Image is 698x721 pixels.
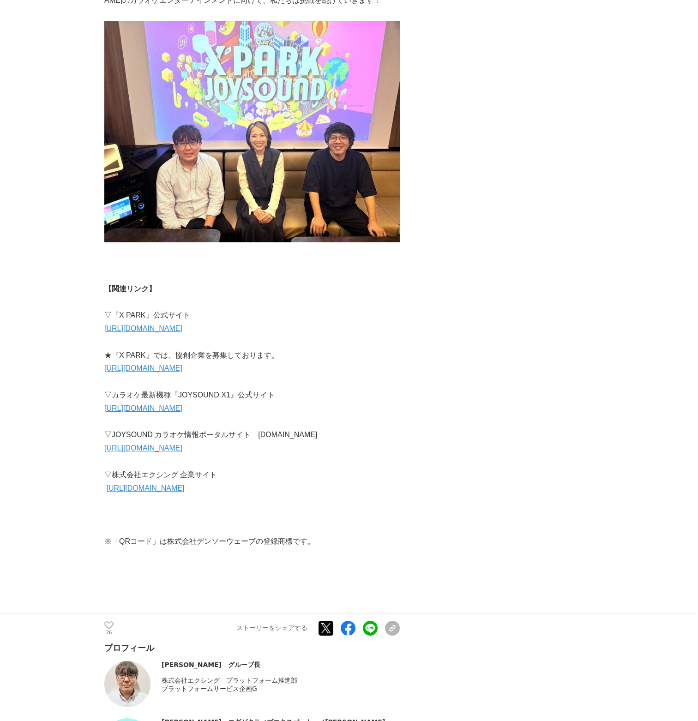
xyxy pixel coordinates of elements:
[104,631,114,635] p: 76
[104,309,400,322] p: ▽『X PARK』公式サイト
[104,364,182,372] a: [URL][DOMAIN_NAME]
[104,643,400,654] div: プロフィール
[162,661,400,669] div: [PERSON_NAME] グループ長
[104,389,400,402] p: ▽カラオケ最新機種『JOYSOUND X1』公式サイト
[236,624,307,632] p: ストーリーをシェアする
[104,324,182,332] a: [URL][DOMAIN_NAME]
[104,285,156,293] strong: 【関連リンク】
[104,349,400,362] p: ★『X PARK』では、協創企業を募集しております。
[162,685,257,692] span: プラットフォームサービス企画G
[104,535,400,548] p: ※「QRコード」は株式会社デンソーウェーブの登録商標です。
[162,677,297,684] span: 株式会社エクシング プラットフォーム推進部
[104,444,182,452] a: [URL][DOMAIN_NAME]
[106,484,184,492] a: [URL][DOMAIN_NAME]
[104,469,400,482] p: ▽株式会社エクシング 企業サイト
[104,661,150,707] img: thumbnail_71bafa00-430a-11ef-acba-498adf96fab4.jpg
[104,404,182,412] a: [URL][DOMAIN_NAME]
[104,21,400,242] img: thumbnail_ca0f33e0-3821-11ef-b7ff-8f2ddad3504f.jpg
[104,428,400,442] p: ▽JOYSOUND カラオケ情報ポータルサイト [DOMAIN_NAME]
